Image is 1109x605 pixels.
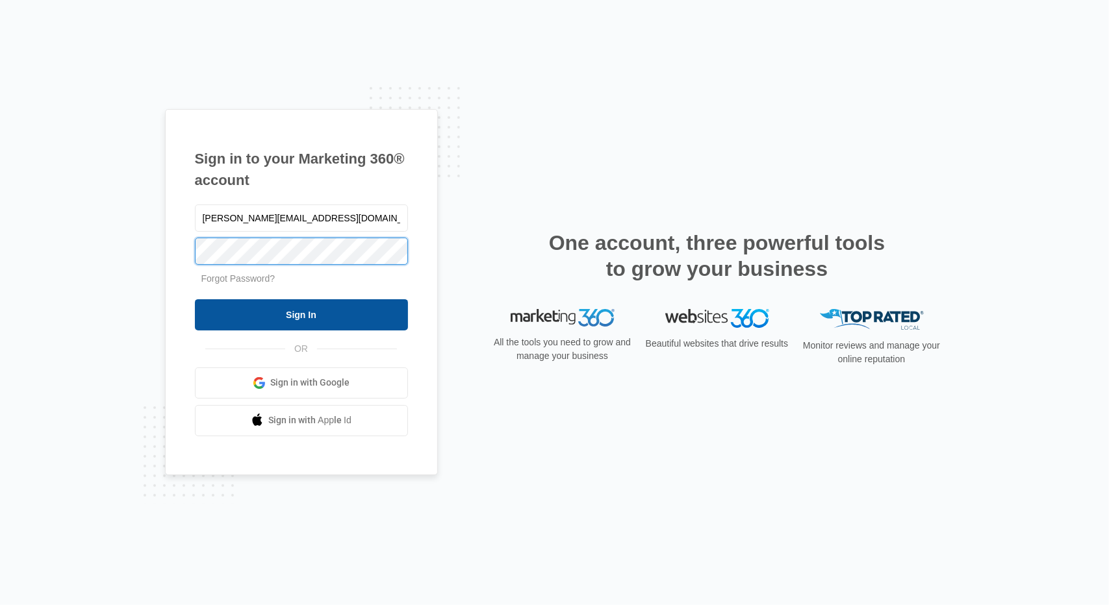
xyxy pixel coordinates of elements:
[195,148,408,191] h1: Sign in to your Marketing 360® account
[490,336,635,363] p: All the tools you need to grow and manage your business
[195,204,408,232] input: Email
[665,309,769,328] img: Websites 360
[270,376,350,389] span: Sign in with Google
[195,405,408,436] a: Sign in with Apple Id
[820,309,924,330] img: Top Rated Local
[195,367,408,399] a: Sign in with Google
[644,337,790,351] p: Beautiful websites that drive results
[545,230,889,282] h2: One account, three powerful tools to grow your business
[268,414,351,427] span: Sign in with Apple Id
[285,342,317,356] span: OR
[195,299,408,330] input: Sign In
[799,339,945,366] p: Monitor reviews and manage your online reputation
[201,273,275,284] a: Forgot Password?
[511,309,615,327] img: Marketing 360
